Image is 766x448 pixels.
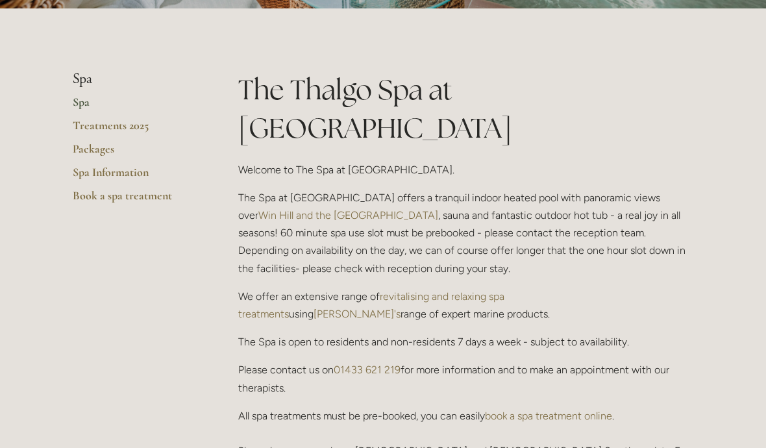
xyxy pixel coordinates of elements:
[238,161,693,179] p: Welcome to The Spa at [GEOGRAPHIC_DATA].
[238,288,693,323] p: We offer an extensive range of using range of expert marine products.
[73,142,197,165] a: Packages
[334,364,401,376] a: 01433 621 219
[73,188,197,212] a: Book a spa treatment
[238,189,693,277] p: The Spa at [GEOGRAPHIC_DATA] offers a tranquil indoor heated pool with panoramic views over , sau...
[73,165,197,188] a: Spa Information
[73,118,197,142] a: Treatments 2025
[73,71,197,88] li: Spa
[258,209,438,221] a: Win Hill and the [GEOGRAPHIC_DATA]
[73,95,197,118] a: Spa
[238,333,693,351] p: The Spa is open to residents and non-residents 7 days a week - subject to availability.
[238,361,693,396] p: Please contact us on for more information and to make an appointment with our therapists.
[238,71,693,147] h1: The Thalgo Spa at [GEOGRAPHIC_DATA]
[314,308,401,320] a: [PERSON_NAME]'s
[485,410,612,422] a: book a spa treatment online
